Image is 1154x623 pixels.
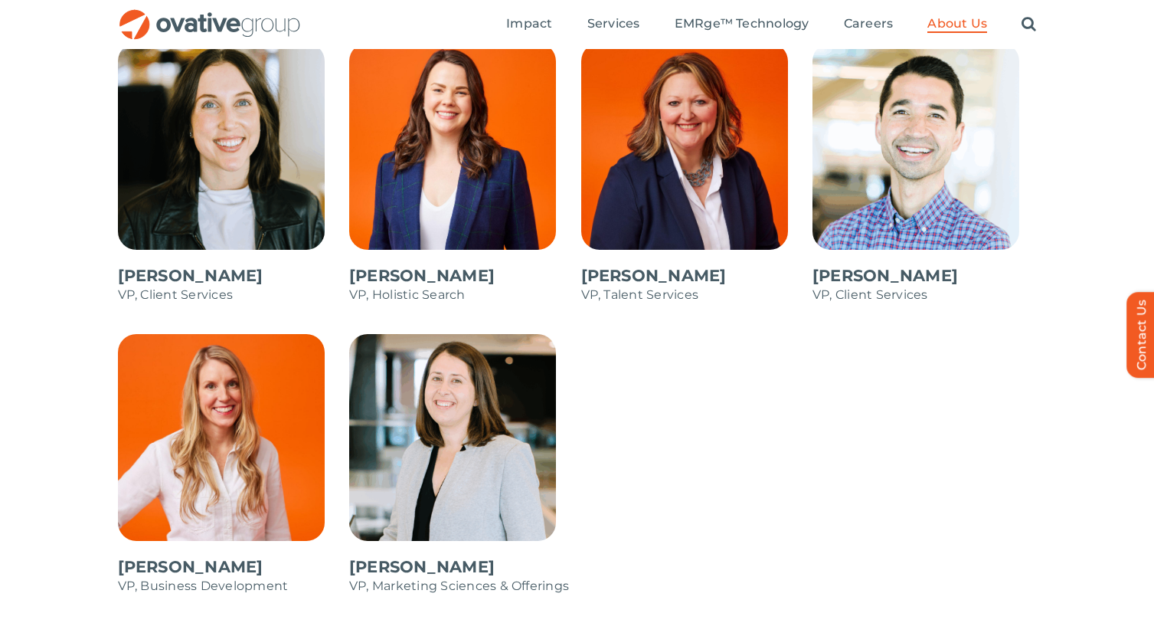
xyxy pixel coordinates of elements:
[844,16,894,33] a: Careers
[118,8,302,22] a: OG_Full_horizontal_RGB
[587,16,640,31] span: Services
[506,16,552,31] span: Impact
[506,16,552,33] a: Impact
[927,16,987,31] span: About Us
[675,16,809,31] span: EMRge™ Technology
[927,16,987,33] a: About Us
[675,16,809,33] a: EMRge™ Technology
[587,16,640,33] a: Services
[1022,16,1036,33] a: Search
[844,16,894,31] span: Careers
